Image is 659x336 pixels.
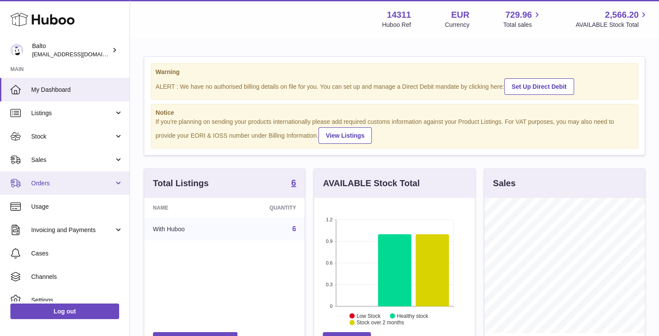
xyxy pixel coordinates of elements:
span: 729.96 [505,9,532,21]
a: 729.96 Total sales [503,9,542,29]
span: My Dashboard [31,86,123,94]
a: 2,566.20 AVAILABLE Stock Total [575,9,649,29]
th: Name [144,198,229,218]
strong: 6 [291,178,296,187]
th: Quantity [229,198,305,218]
a: Log out [10,304,119,319]
text: 0 [330,304,333,309]
h3: Total Listings [153,178,209,189]
span: Usage [31,203,123,211]
text: Low Stock [357,313,381,319]
span: [EMAIL_ADDRESS][DOMAIN_NAME] [32,51,127,58]
text: 0.9 [326,239,333,244]
text: Stock over 2 months [357,320,404,326]
h3: AVAILABLE Stock Total [323,178,419,189]
div: Balto [32,42,110,58]
h3: Sales [493,178,516,189]
td: With Huboo [144,218,229,240]
strong: EUR [451,9,469,21]
strong: 14311 [387,9,411,21]
span: Total sales [503,21,542,29]
span: 2,566.20 [605,9,639,21]
strong: Notice [156,109,633,117]
div: ALERT : We have no authorised billing details on file for you. You can set up and manage a Direct... [156,77,633,95]
span: AVAILABLE Stock Total [575,21,649,29]
div: If you're planning on sending your products internationally please add required customs informati... [156,118,633,144]
span: Stock [31,132,114,141]
text: Healthy stock [397,313,429,319]
span: Orders [31,179,114,187]
a: 6 [292,225,296,233]
a: View Listings [318,127,372,144]
span: Listings [31,109,114,117]
span: Settings [31,296,123,304]
span: Cases [31,249,123,258]
span: Sales [31,156,114,164]
text: 1.2 [326,217,333,222]
strong: Warning [156,68,633,76]
div: Currency [445,21,470,29]
img: softiontesting@gmail.com [10,44,23,57]
text: 0.6 [326,260,333,265]
a: 6 [291,178,296,189]
text: 0.3 [326,282,333,287]
a: Set Up Direct Debit [504,78,574,95]
span: Channels [31,273,123,281]
div: Huboo Ref [382,21,411,29]
span: Invoicing and Payments [31,226,114,234]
